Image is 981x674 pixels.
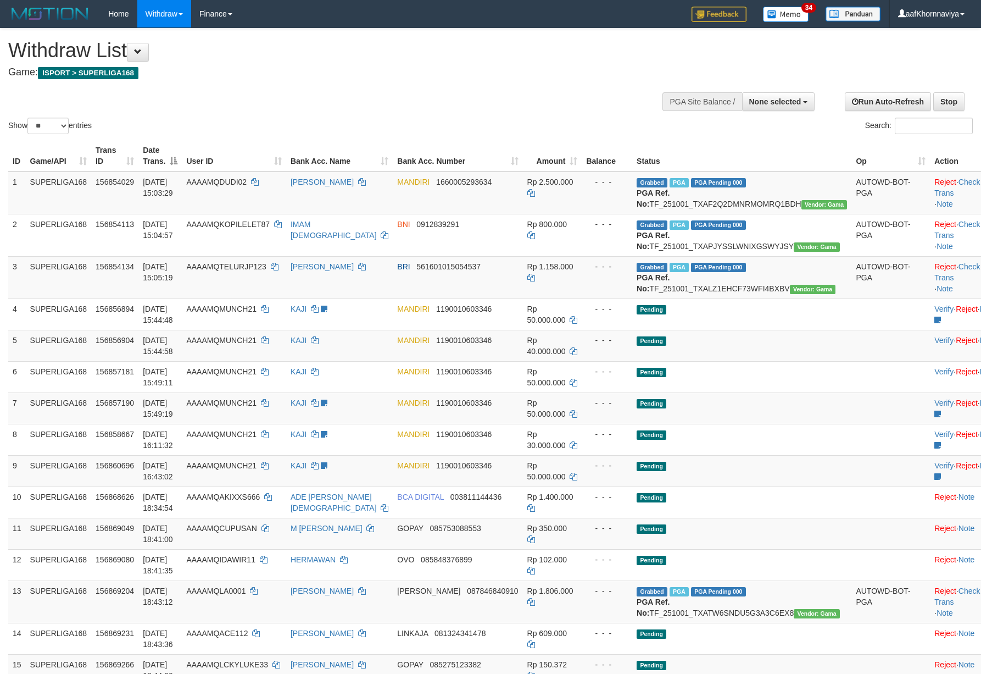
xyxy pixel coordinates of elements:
[958,524,975,533] a: Note
[934,587,956,595] a: Reject
[958,493,975,501] a: Note
[430,524,481,533] span: Copy 085753088553 to clipboard
[186,178,247,186] span: AAAAMQDUDI02
[801,3,816,13] span: 34
[586,554,628,565] div: - - -
[143,629,173,649] span: [DATE] 18:43:36
[397,629,428,638] span: LINKAJA
[937,284,953,293] a: Note
[26,330,92,361] td: SUPERLIGA168
[26,172,92,214] td: SUPERLIGA168
[143,336,173,356] span: [DATE] 15:44:58
[26,299,92,330] td: SUPERLIGA168
[637,273,670,293] b: PGA Ref. No:
[91,140,138,172] th: Trans ID: activate to sort column ascending
[8,361,26,393] td: 6
[527,524,567,533] span: Rp 350.000
[430,660,481,669] span: Copy 085275123382 to clipboard
[96,555,134,564] span: 156869080
[416,220,459,229] span: Copy 0912839291 to clipboard
[637,231,670,251] b: PGA Ref. No:
[397,336,430,345] span: MANDIRI
[637,629,666,639] span: Pending
[436,305,492,313] span: Copy 1190010603346 to clipboard
[291,555,336,564] a: HERMAWAN
[291,262,354,271] a: [PERSON_NAME]
[397,430,430,439] span: MANDIRI
[586,219,628,230] div: - - -
[397,262,410,271] span: BRI
[632,140,851,172] th: Status
[527,399,566,418] span: Rp 50.000.000
[934,660,956,669] a: Reject
[397,493,444,501] span: BCA DIGITAL
[96,336,134,345] span: 156856904
[96,305,134,313] span: 156856894
[691,178,746,187] span: PGA Pending
[527,660,567,669] span: Rp 150.372
[934,367,954,376] a: Verify
[291,367,307,376] a: KAJI
[586,261,628,272] div: - - -
[527,262,573,271] span: Rp 1.158.000
[143,367,173,387] span: [DATE] 15:49:11
[637,189,670,208] b: PGA Ref. No:
[527,220,567,229] span: Rp 800.000
[96,524,134,533] span: 156869049
[933,92,965,111] a: Stop
[586,523,628,534] div: - - -
[637,661,666,670] span: Pending
[186,262,266,271] span: AAAAMQTELURJP123
[434,629,486,638] span: Copy 081324341478 to clipboard
[958,629,975,638] a: Note
[586,366,628,377] div: - - -
[38,67,138,79] span: ISPORT > SUPERLIGA168
[143,220,173,240] span: [DATE] 15:04:57
[416,262,481,271] span: Copy 561601015054537 to clipboard
[436,461,492,470] span: Copy 1190010603346 to clipboard
[934,220,956,229] a: Reject
[96,493,134,501] span: 156868626
[637,263,667,272] span: Grabbed
[143,461,173,481] span: [DATE] 16:43:02
[527,305,566,324] span: Rp 50.000.000
[8,214,26,256] td: 2
[8,118,92,134] label: Show entries
[397,555,414,564] span: OVO
[96,178,134,186] span: 156854029
[291,461,307,470] a: KAJI
[421,555,472,564] span: Copy 085848376899 to clipboard
[586,335,628,346] div: - - -
[186,305,257,313] span: AAAAMQMUNCH21
[670,220,689,230] span: Marked by aafchhiseyha
[851,172,930,214] td: AUTOWD-BOT-PGA
[586,659,628,670] div: - - -
[291,178,354,186] a: [PERSON_NAME]
[637,220,667,230] span: Grabbed
[934,220,980,240] a: Check Trans
[8,172,26,214] td: 1
[397,524,423,533] span: GOPAY
[637,556,666,565] span: Pending
[851,581,930,623] td: AUTOWD-BOT-PGA
[397,305,430,313] span: MANDIRI
[670,178,689,187] span: Marked by aafsoycanthlai
[26,455,92,487] td: SUPERLIGA168
[26,623,92,654] td: SUPERLIGA168
[637,524,666,534] span: Pending
[958,555,975,564] a: Note
[8,40,643,62] h1: Withdraw List
[26,361,92,393] td: SUPERLIGA168
[436,367,492,376] span: Copy 1190010603346 to clipboard
[632,581,851,623] td: TF_251001_TXATW6SNDU5G3A3C6EX8
[8,581,26,623] td: 13
[26,581,92,623] td: SUPERLIGA168
[291,336,307,345] a: KAJI
[186,587,246,595] span: AAAAMQLA0001
[934,262,956,271] a: Reject
[692,7,746,22] img: Feedback.jpg
[186,493,260,501] span: AAAAMQAKIXXS666
[436,399,492,407] span: Copy 1190010603346 to clipboard
[291,399,307,407] a: KAJI
[934,587,980,606] a: Check Trans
